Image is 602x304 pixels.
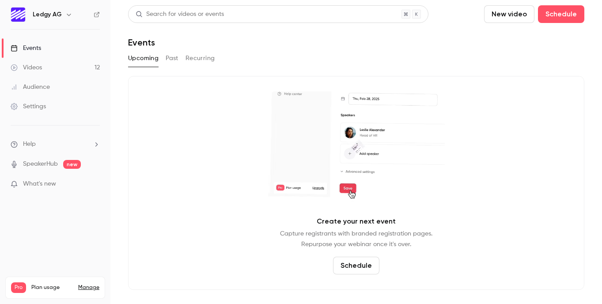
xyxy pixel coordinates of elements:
span: Pro [11,282,26,293]
p: Capture registrants with branded registration pages. Repurpose your webinar once it's over. [280,228,432,250]
iframe: Noticeable Trigger [89,180,100,188]
span: new [63,160,81,169]
h1: Events [128,37,155,48]
p: Create your next event [317,216,396,227]
img: Ledgy AG [11,8,25,22]
div: Audience [11,83,50,91]
button: Past [166,51,178,65]
button: New video [484,5,534,23]
h6: Ledgy AG [33,10,62,19]
span: What's new [23,179,56,189]
button: Schedule [333,257,379,274]
a: Manage [78,284,99,291]
button: Schedule [538,5,584,23]
button: Upcoming [128,51,159,65]
a: SpeakerHub [23,160,58,169]
span: Help [23,140,36,149]
button: Recurring [186,51,215,65]
li: help-dropdown-opener [11,140,100,149]
div: Videos [11,63,42,72]
div: Events [11,44,41,53]
div: Search for videos or events [136,10,224,19]
span: Plan usage [31,284,73,291]
div: Settings [11,102,46,111]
